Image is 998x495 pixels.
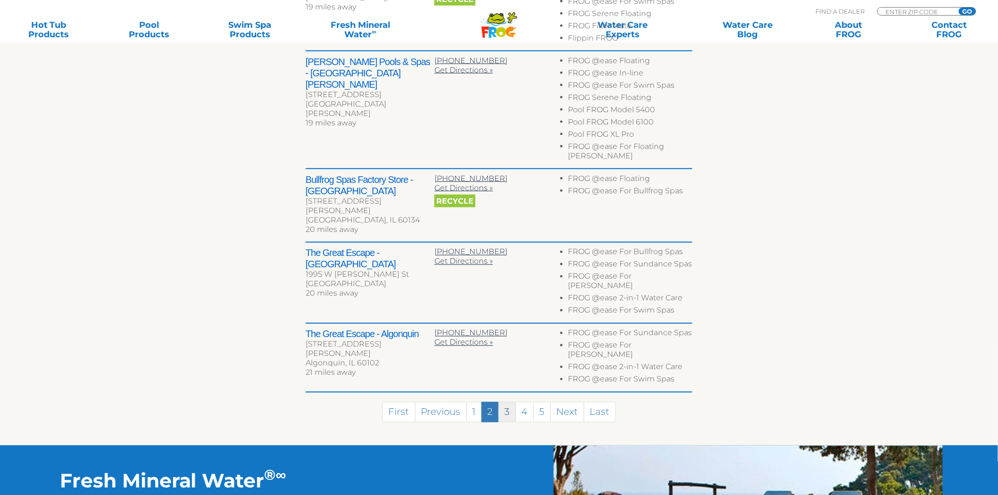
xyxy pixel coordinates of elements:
[466,402,482,422] a: 1
[568,247,692,260] li: FROG @ease For Bullfrog Spas
[306,197,434,215] div: [STREET_ADDRESS][PERSON_NAME]
[568,341,692,363] li: FROG @ease For [PERSON_NAME]
[584,402,616,422] a: Last
[482,402,499,422] a: 2
[568,68,692,81] li: FROG @ease In-line
[568,329,692,341] li: FROG @ease For Sundance Spas
[568,260,692,272] li: FROG @ease For Sundance Spas
[809,20,888,39] a: AboutFROG
[306,329,434,340] h2: The Great Escape - Algonquin
[415,402,467,422] a: Previous
[568,33,692,46] li: Flippin FROG
[306,340,434,359] div: [STREET_ADDRESS][PERSON_NAME]
[499,402,516,422] a: 3
[306,289,358,298] span: 20 miles away
[568,174,692,186] li: FROG @ease Floating
[9,20,88,39] a: Hot TubProducts
[533,402,551,422] a: 5
[568,363,692,375] li: FROG @ease 2-in-1 Water Care
[306,90,434,99] div: [STREET_ADDRESS]
[959,8,976,15] input: GO
[434,183,493,192] a: Get Directions »
[306,174,434,197] h2: Bullfrog Spas Factory Store - [GEOGRAPHIC_DATA]
[306,118,356,127] span: 19 miles away
[568,130,692,142] li: Pool FROG XL Pro
[306,56,434,90] h2: [PERSON_NAME] Pools & Spas - [GEOGRAPHIC_DATA][PERSON_NAME]
[568,21,692,33] li: FROG Filter Mate
[816,7,865,16] p: Find A Dealer
[568,306,692,318] li: FROG @ease For Swim Spas
[306,2,356,11] span: 19 miles away
[568,117,692,130] li: Pool FROG Model 6100
[434,66,493,74] a: Get Directions »
[568,272,692,294] li: FROG @ease For [PERSON_NAME]
[306,280,434,289] div: [GEOGRAPHIC_DATA]
[434,329,507,338] a: [PHONE_NUMBER]
[306,270,434,280] div: 1995 W [PERSON_NAME] St
[306,368,356,377] span: 21 miles away
[568,186,692,198] li: FROG @ease For Bullfrog Spas
[211,20,289,39] a: Swim SpaProducts
[516,402,534,422] a: 4
[709,20,787,39] a: Water CareBlog
[550,402,584,422] a: Next
[110,20,189,39] a: PoolProducts
[306,225,358,234] span: 20 miles away
[434,247,507,256] a: [PHONE_NUMBER]
[568,81,692,93] li: FROG @ease For Swim Spas
[568,375,692,387] li: FROG @ease For Swim Spas
[434,195,475,207] span: Recycle
[568,56,692,68] li: FROG @ease Floating
[568,9,692,21] li: FROG Serene Floating
[568,93,692,105] li: FROG Serene Floating
[434,338,493,347] a: Get Directions »
[434,174,507,183] a: [PHONE_NUMBER]
[434,257,493,266] a: Get Directions »
[60,469,439,493] h2: Fresh Mineral Water
[306,359,434,368] div: Algonquin, IL 60102
[276,466,286,484] sup: ∞
[568,294,692,306] li: FROG @ease 2-in-1 Water Care
[265,466,276,484] sup: ®
[568,105,692,117] li: Pool FROG Model 5400
[306,247,434,270] h2: The Great Escape - [GEOGRAPHIC_DATA]
[885,8,948,16] input: Zip Code Form
[910,20,989,39] a: ContactFROG
[306,215,434,225] div: [GEOGRAPHIC_DATA], IL 60134
[306,99,434,118] div: [GEOGRAPHIC_DATA][PERSON_NAME]
[434,56,507,65] a: [PHONE_NUMBER]
[383,402,416,422] a: First
[568,142,692,164] li: FROG @ease For Floating [PERSON_NAME]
